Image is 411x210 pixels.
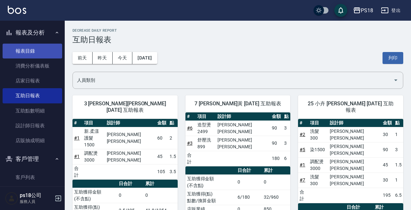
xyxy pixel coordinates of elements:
[328,157,381,173] td: [PERSON_NAME][PERSON_NAME]
[216,136,270,151] td: [PERSON_NAME][PERSON_NAME]
[308,157,328,173] td: 調配燙3000
[185,174,236,190] td: 互助獲得金額 (不含點)
[381,173,394,188] td: 30
[381,188,394,203] td: 195
[20,199,53,205] p: 服務人員
[72,35,403,44] h3: 互助日報表
[394,173,403,188] td: 1
[381,127,394,142] td: 30
[378,5,403,16] button: 登出
[328,127,381,142] td: [PERSON_NAME][PERSON_NAME]
[262,174,290,190] td: 0
[283,112,290,121] th: 點
[334,4,347,17] button: save
[381,142,394,157] td: 90
[381,157,394,173] td: 45
[328,119,381,127] th: 設計師
[3,133,62,148] a: 店販抽成明細
[306,100,395,113] span: 25 小卉 [PERSON_NAME] [DATE] 互助報表
[93,52,113,64] button: 昨天
[383,52,403,64] button: 列印
[144,180,177,188] th: 累計
[156,149,168,164] td: 45
[168,119,178,127] th: 點
[83,119,105,127] th: 項目
[394,119,403,127] th: 點
[350,4,376,17] button: PS18
[300,147,305,152] a: #5
[74,135,80,141] a: #1
[3,24,62,41] button: 報表及分析
[394,142,403,157] td: 3
[168,149,178,164] td: 1.5
[300,132,305,137] a: #2
[298,119,403,203] table: a dense table
[262,190,290,205] td: 32/960
[308,127,328,142] td: 洗髮300
[216,121,270,136] td: [PERSON_NAME][PERSON_NAME]
[185,112,196,121] th: #
[185,190,236,205] td: 互助獲得(點) 點數/換算金額
[298,119,308,127] th: #
[193,100,283,107] span: 7 [PERSON_NAME]黃 [DATE] 互助報表
[74,154,80,159] a: #1
[283,136,290,151] td: 3
[300,177,305,183] a: #7
[270,136,283,151] td: 90
[236,174,262,190] td: 0
[80,100,170,113] span: 3 [PERSON_NAME][PERSON_NAME] [DATE] 互助報表
[72,28,403,33] h2: Decrease Daily Report
[361,6,373,15] div: PS18
[308,142,328,157] td: 染1500
[270,121,283,136] td: 90
[75,75,391,86] input: 人員名稱
[3,103,62,118] a: 互助點數明細
[216,112,270,121] th: 設計師
[283,151,290,166] td: 6
[83,127,105,149] td: 新.柔漾護髮1500
[72,119,178,180] table: a dense table
[3,118,62,133] a: 設計師日報表
[156,127,168,149] td: 60
[236,190,262,205] td: 6/180
[156,119,168,127] th: 金額
[72,188,117,203] td: 互助獲得金額 (不含點)
[3,44,62,58] a: 報表目錄
[187,141,193,146] a: #3
[394,157,403,173] td: 1.5
[196,112,216,121] th: 項目
[3,170,62,185] a: 客戶列表
[132,52,157,64] button: [DATE]
[117,180,144,188] th: 日合計
[156,164,168,179] td: 105
[185,112,291,166] table: a dense table
[196,136,216,151] td: 舒壓洗899
[144,188,177,203] td: 0
[105,119,156,127] th: 設計師
[236,166,262,175] th: 日合計
[308,173,328,188] td: 洗髮300
[83,149,105,164] td: 調配燙3000
[3,88,62,103] a: 互助日報表
[72,119,83,127] th: #
[105,127,156,149] td: [PERSON_NAME][PERSON_NAME]
[328,142,381,157] td: [PERSON_NAME][PERSON_NAME]
[8,6,26,14] img: Logo
[270,112,283,121] th: 金額
[105,149,156,164] td: [PERSON_NAME][PERSON_NAME]
[270,151,283,166] td: 180
[394,127,403,142] td: 1
[187,125,193,131] a: #6
[328,173,381,188] td: [PERSON_NAME][PERSON_NAME]
[196,121,216,136] td: 造型燙2499
[117,188,144,203] td: 0
[394,188,403,203] td: 6.5
[391,75,401,85] button: Open
[168,164,178,179] td: 3.5
[300,162,305,167] a: #1
[5,192,18,205] img: Person
[3,151,62,167] button: 客戶管理
[298,188,308,203] td: 合計
[308,119,328,127] th: 項目
[381,119,394,127] th: 金額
